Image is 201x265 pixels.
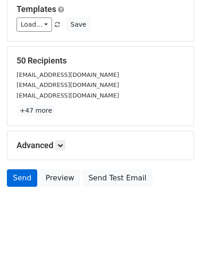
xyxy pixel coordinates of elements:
[17,71,119,78] small: [EMAIL_ADDRESS][DOMAIN_NAME]
[82,169,152,187] a: Send Test Email
[17,56,184,66] h5: 50 Recipients
[17,81,119,88] small: [EMAIL_ADDRESS][DOMAIN_NAME]
[17,105,55,116] a: +47 more
[40,169,80,187] a: Preview
[66,17,90,32] button: Save
[17,4,56,14] a: Templates
[17,140,184,150] h5: Advanced
[7,169,37,187] a: Send
[17,92,119,99] small: [EMAIL_ADDRESS][DOMAIN_NAME]
[155,221,201,265] iframe: Chat Widget
[17,17,52,32] a: Load...
[155,221,201,265] div: Widget de chat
